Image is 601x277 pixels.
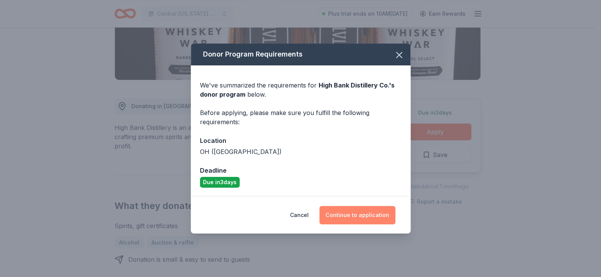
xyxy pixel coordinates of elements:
[200,108,401,126] div: Before applying, please make sure you fulfill the following requirements:
[200,136,401,146] div: Location
[200,81,401,99] div: We've summarized the requirements for below.
[200,147,401,156] div: OH ([GEOGRAPHIC_DATA])
[290,206,309,224] button: Cancel
[200,165,401,175] div: Deadline
[191,44,411,65] div: Donor Program Requirements
[319,206,395,224] button: Continue to application
[200,177,240,188] div: Due in 3 days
